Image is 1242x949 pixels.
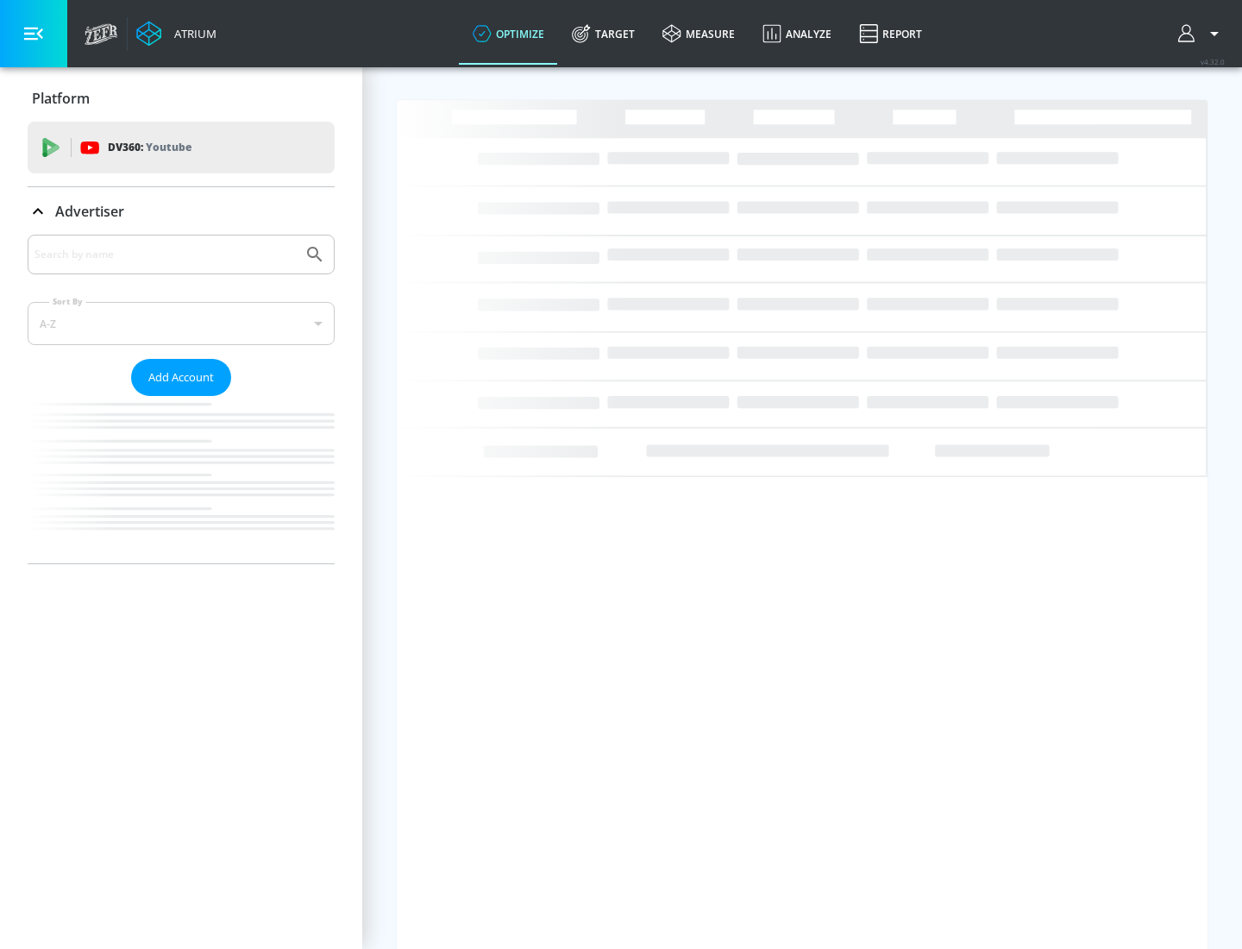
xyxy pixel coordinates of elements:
p: Youtube [146,138,191,156]
input: Search by name [34,243,296,266]
a: Target [558,3,649,65]
div: Platform [28,74,335,123]
div: A-Z [28,302,335,345]
a: optimize [459,3,558,65]
a: Analyze [749,3,845,65]
span: v 4.32.0 [1201,57,1225,66]
p: DV360: [108,138,191,157]
div: DV360: Youtube [28,122,335,173]
label: Sort By [49,296,86,307]
span: Add Account [148,368,214,387]
button: Add Account [131,359,231,396]
p: Platform [32,89,90,108]
a: Report [845,3,936,65]
a: Atrium [136,21,216,47]
nav: list of Advertiser [28,396,335,563]
div: Atrium [167,26,216,41]
p: Advertiser [55,202,124,221]
a: measure [649,3,749,65]
div: Advertiser [28,187,335,236]
div: Advertiser [28,235,335,563]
